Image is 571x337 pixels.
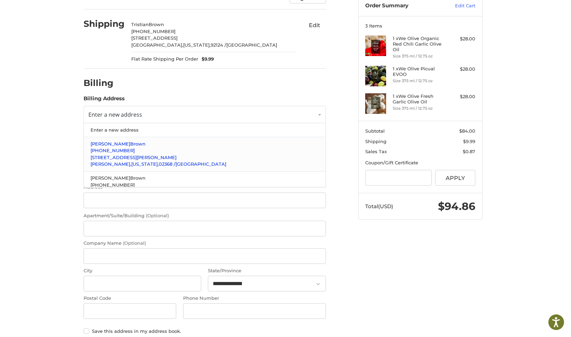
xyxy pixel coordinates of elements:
[459,128,475,134] span: $84.00
[365,139,386,144] span: Shipping
[80,9,88,17] button: Open LiveChat chat widget
[91,148,135,153] span: [PHONE_NUMBER]
[198,56,214,63] span: $9.99
[84,267,201,274] label: City
[365,149,387,154] span: Sales Tax
[131,29,175,34] span: [PHONE_NUMBER]
[91,175,130,181] span: [PERSON_NAME]
[226,42,277,48] span: [GEOGRAPHIC_DATA]
[146,213,169,218] small: (Optional)
[84,328,326,334] label: Save this address in my address book.
[365,170,432,186] input: Gift Certificate or Coupon Code
[365,159,475,166] div: Coupon/Gift Certificate
[131,161,159,167] span: [US_STATE],
[393,93,446,105] h4: 1 x We Olive Fresh Garlic Olive Oil
[91,182,135,188] span: [PHONE_NUMBER]
[131,22,149,27] span: Tristian
[84,78,124,88] h2: Billing
[514,318,571,337] iframe: Google Customer Reviews
[208,267,326,274] label: State/Province
[365,2,440,9] h3: Order Summary
[130,175,146,181] span: Brown
[123,240,146,246] small: (Optional)
[438,200,475,213] span: $94.86
[10,10,79,16] p: We're away right now. Please check back later!
[84,18,125,29] h2: Shipping
[87,172,322,206] a: [PERSON_NAME]Brown[PHONE_NUMBER]5 H.D. [PERSON_NAME][GEOGRAPHIC_DATA][PERSON_NAME],[US_STATE],023...
[448,66,475,73] div: $28.00
[393,53,446,59] li: Size 375 ml / 12.75 oz
[448,93,475,100] div: $28.00
[463,139,475,144] span: $9.99
[393,36,446,53] h4: 1 x We Olive Organic Red Chili Garlic Olive Oil
[211,42,226,48] span: 92124 /
[84,106,326,123] a: Enter or select a different address
[365,23,475,29] h3: 3 Items
[393,105,446,111] li: Size 375 ml / 12.75 oz
[365,203,393,210] span: Total (USD)
[131,56,198,63] span: Flat Rate Shipping Per Order
[84,95,125,106] legend: Billing Address
[131,35,178,41] span: [STREET_ADDRESS]
[365,128,385,134] span: Subtotal
[149,22,164,27] span: Brown
[87,137,322,171] a: [PERSON_NAME]Brown[PHONE_NUMBER][STREET_ADDRESS][PERSON_NAME][PERSON_NAME],[US_STATE],02368 /[GEO...
[435,170,476,186] button: Apply
[84,212,326,219] label: Apartment/Suite/Building
[183,295,326,302] label: Phone Number
[159,161,175,167] span: 02368 /
[88,111,142,118] span: Enter a new address
[91,155,177,160] span: [STREET_ADDRESS][PERSON_NAME]
[448,36,475,42] div: $28.00
[87,123,322,137] a: Enter a new address
[91,141,130,147] span: [PERSON_NAME]
[130,141,146,147] span: Brown
[304,19,326,31] button: Edit
[463,149,475,154] span: $0.87
[84,295,177,302] label: Postal Code
[440,2,475,9] a: Edit Cart
[91,161,131,167] span: [PERSON_NAME],
[393,66,446,77] h4: 1 x We Olive Picual EVOO
[84,240,326,247] label: Company Name
[175,161,226,167] span: [GEOGRAPHIC_DATA]
[183,42,211,48] span: [US_STATE],
[131,42,183,48] span: [GEOGRAPHIC_DATA],
[393,78,446,84] li: Size 375 ml / 12.75 oz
